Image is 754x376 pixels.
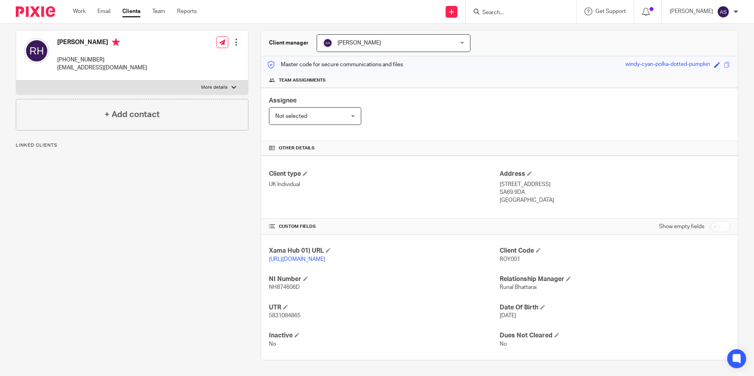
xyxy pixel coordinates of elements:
h4: Client Code [500,247,730,255]
input: Search [482,9,552,17]
p: UK Individual [269,181,499,188]
h4: Address [500,170,730,178]
h4: Client type [269,170,499,178]
img: Pixie [16,6,55,17]
a: Team [152,7,165,15]
i: Primary [112,38,120,46]
h4: CUSTOM FIELDS [269,223,499,230]
p: Master code for secure communications and files [267,61,403,69]
span: Other details [279,145,315,151]
img: svg%3E [24,38,49,63]
a: [URL][DOMAIN_NAME] [269,257,325,262]
h4: [PERSON_NAME] [57,38,147,48]
span: [DATE] [500,313,516,318]
h3: Client manager [269,39,309,47]
h4: Xama Hub 01) URL [269,247,499,255]
a: Reports [177,7,197,15]
span: Assignee [269,97,297,104]
label: Show empty fields [659,223,704,231]
h4: NI Number [269,275,499,283]
h4: + Add contact [105,108,160,121]
a: Work [73,7,86,15]
p: [PHONE_NUMBER] [57,56,147,64]
p: SA69 9DA [500,188,730,196]
h4: Inactive [269,331,499,340]
span: Runal Bhattarai [500,285,537,290]
p: More details [201,84,228,91]
span: No [500,341,507,347]
p: [PERSON_NAME] [670,7,713,15]
span: Team assignments [279,77,326,84]
p: [GEOGRAPHIC_DATA] [500,196,730,204]
img: svg%3E [323,38,332,48]
h4: Relationship Manager [500,275,730,283]
h4: UTR [269,303,499,312]
span: Get Support [595,9,626,14]
a: Email [97,7,110,15]
span: [PERSON_NAME] [338,40,381,46]
p: [STREET_ADDRESS] [500,181,730,188]
span: ROY001 [500,257,520,262]
p: Linked clients [16,142,248,149]
a: Clients [122,7,140,15]
span: NH874606D [269,285,300,290]
img: svg%3E [717,6,730,18]
span: No [269,341,276,347]
h4: Date Of Birth [500,303,730,312]
p: [EMAIL_ADDRESS][DOMAIN_NAME] [57,64,147,72]
h4: Dues Not Cleared [500,331,730,340]
div: windy-cyan-polka-dotted-pumpkin [625,60,710,69]
span: Not selected [275,114,307,119]
span: 5831084865 [269,313,300,318]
